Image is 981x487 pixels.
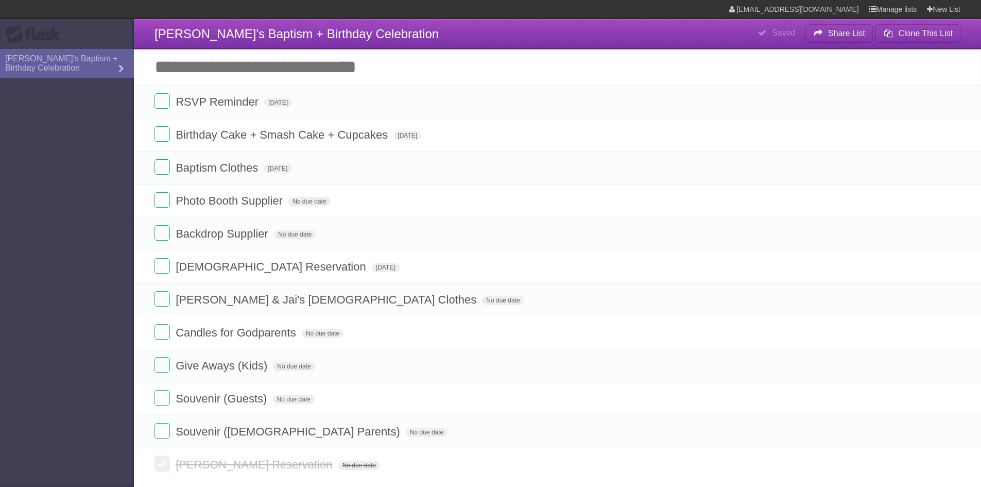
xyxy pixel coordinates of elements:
[154,324,170,340] label: Done
[176,392,269,405] span: Souvenir (Guests)
[273,362,315,371] span: No due date
[875,24,960,43] button: Clone This List
[805,24,873,43] button: Share List
[176,425,403,438] span: Souvenir ([DEMOGRAPHIC_DATA] Parents)
[154,258,170,274] label: Done
[482,296,524,305] span: No due date
[154,357,170,373] label: Done
[338,461,380,470] span: No due date
[372,263,400,272] span: [DATE]
[302,329,343,338] span: No due date
[176,128,390,141] span: Birthday Cake + Smash Cake + Cupcakes
[154,225,170,241] label: Done
[288,197,330,206] span: No due date
[772,28,795,37] b: Saved
[176,161,261,174] span: Baptism Clothes
[154,291,170,307] label: Done
[176,326,299,339] span: Candles for Godparents
[176,95,261,108] span: RSVP Reminder
[154,423,170,439] label: Done
[828,29,865,38] b: Share List
[274,230,316,239] span: No due date
[176,458,335,471] span: [PERSON_NAME] Reservation
[264,98,292,107] span: [DATE]
[154,390,170,406] label: Done
[154,456,170,472] label: Done
[154,93,170,109] label: Done
[176,359,270,372] span: Give Aways (Kids)
[393,131,421,140] span: [DATE]
[176,194,285,207] span: Photo Booth Supplier
[154,192,170,208] label: Done
[154,126,170,142] label: Done
[154,27,439,41] span: [PERSON_NAME]'s Baptism + Birthday Celebration
[176,293,479,306] span: [PERSON_NAME] & Jai's [DEMOGRAPHIC_DATA] Clothes
[264,164,291,173] span: [DATE]
[5,25,67,44] div: Flask
[898,29,953,38] b: Clone This List
[154,159,170,175] label: Done
[176,260,369,273] span: [DEMOGRAPHIC_DATA] Reservation
[176,227,271,240] span: Backdrop Supplier
[406,428,448,437] span: No due date
[273,395,315,404] span: No due date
